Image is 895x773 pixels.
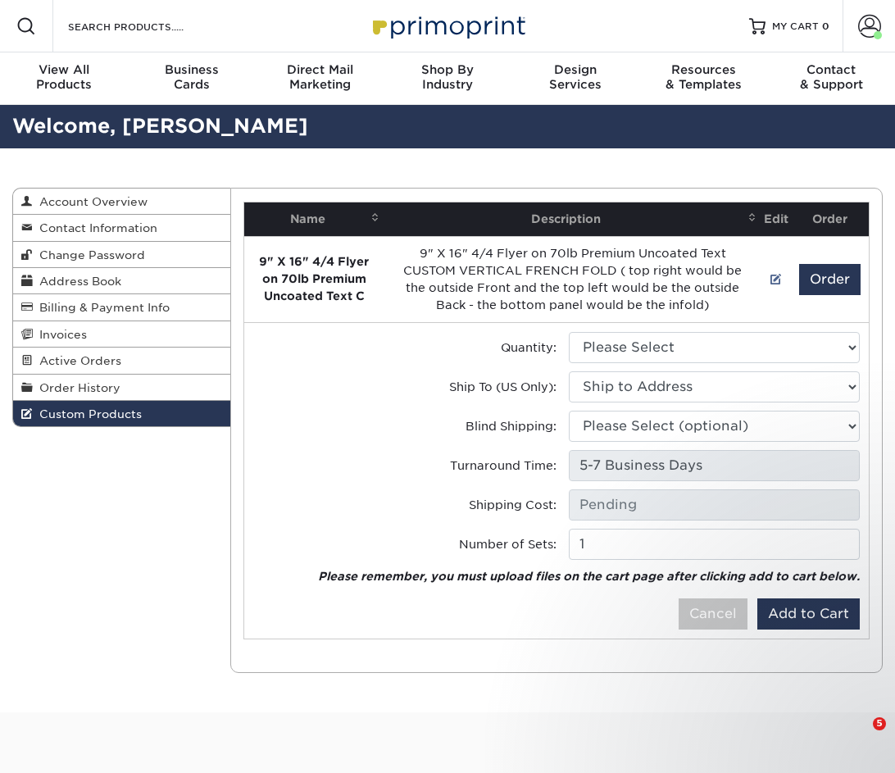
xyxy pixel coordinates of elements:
[33,248,145,261] span: Change Password
[13,375,230,401] a: Order History
[511,62,639,77] span: Design
[66,16,226,36] input: SEARCH PRODUCTS.....
[13,268,230,294] a: Address Book
[873,717,886,730] span: 5
[256,62,384,77] span: Direct Mail
[384,62,511,92] div: Industry
[822,20,829,32] span: 0
[384,62,511,77] span: Shop By
[259,255,369,302] strong: 9" X 16" 4/4 Flyer on 70lb Premium Uncoated Text C
[384,236,761,322] td: 9" X 16" 4/4 Flyer on 70lb Premium Uncoated Text CUSTOM VERTICAL FRENCH FOLD ( top right would be...
[799,264,861,295] button: Order
[13,321,230,348] a: Invoices
[767,52,895,105] a: Contact& Support
[761,202,791,236] th: Edit
[384,52,511,105] a: Shop ByIndustry
[679,598,747,630] button: Cancel
[569,489,860,521] input: Pending
[511,52,639,105] a: DesignServices
[511,62,639,92] div: Services
[256,62,384,92] div: Marketing
[128,62,256,92] div: Cards
[639,62,767,92] div: & Templates
[33,221,157,234] span: Contact Information
[459,535,557,552] label: Number of Sets:
[366,8,529,43] img: Primoprint
[767,62,895,92] div: & Support
[128,52,256,105] a: BusinessCards
[318,570,860,583] em: Please remember, you must upload files on the cart page after clicking add to cart below.
[13,189,230,215] a: Account Overview
[639,52,767,105] a: Resources& Templates
[244,202,384,236] th: Name
[450,457,557,474] label: Turnaround Time:
[13,294,230,321] a: Billing & Payment Info
[33,301,170,314] span: Billing & Payment Info
[33,407,142,421] span: Custom Products
[449,378,557,395] label: Ship To (US Only):
[13,401,230,426] a: Custom Products
[839,717,879,757] iframe: Intercom live chat
[772,20,819,34] span: MY CART
[384,202,761,236] th: Description
[33,328,87,341] span: Invoices
[469,496,557,513] label: Shipping Cost:
[13,215,230,241] a: Contact Information
[33,381,120,394] span: Order History
[13,348,230,374] a: Active Orders
[757,598,860,630] button: Add to Cart
[639,62,767,77] span: Resources
[128,62,256,77] span: Business
[466,417,557,434] label: Blind Shipping:
[33,195,148,208] span: Account Overview
[767,62,895,77] span: Contact
[501,339,557,356] label: Quantity:
[791,202,869,236] th: Order
[256,52,384,105] a: Direct MailMarketing
[33,354,121,367] span: Active Orders
[4,723,139,767] iframe: Google Customer Reviews
[13,242,230,268] a: Change Password
[33,275,121,288] span: Address Book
